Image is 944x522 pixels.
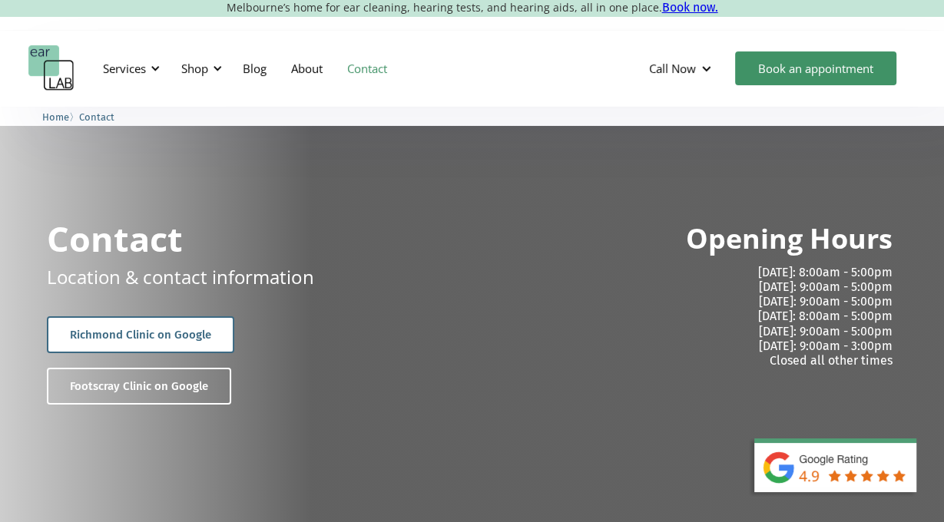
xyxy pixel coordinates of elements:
a: home [28,45,75,91]
p: [DATE]: 8:00am - 5:00pm [DATE]: 9:00am - 5:00pm [DATE]: 9:00am - 5:00pm [DATE]: 8:00am - 5:00pm [... [484,265,893,368]
a: Blog [230,46,279,91]
p: Location & contact information [47,263,313,290]
li: 〉 [42,109,79,125]
div: Services [94,45,164,91]
div: Shop [172,45,227,91]
div: Call Now [649,61,696,76]
a: Book an appointment [735,51,896,85]
span: Contact [79,111,114,123]
a: Richmond Clinic on Google [47,316,234,353]
div: Services [103,61,146,76]
div: Shop [181,61,208,76]
a: Contact [335,46,399,91]
h1: Contact [47,221,183,256]
a: Footscray Clinic on Google [47,368,231,405]
h2: Opening Hours [686,221,893,257]
a: Home [42,109,69,124]
span: Home [42,111,69,123]
a: About [279,46,335,91]
div: Call Now [637,45,727,91]
a: Contact [79,109,114,124]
